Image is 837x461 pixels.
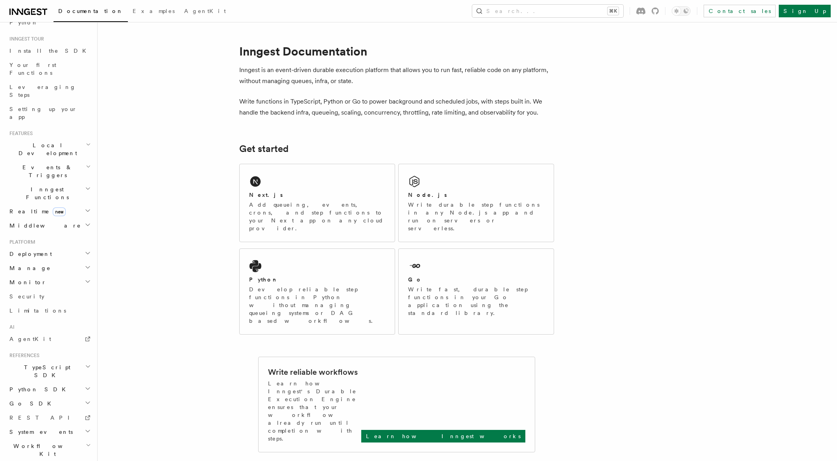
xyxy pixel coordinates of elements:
[239,164,395,242] a: Next.jsAdd queueing, events, crons, and step functions to your Next app on any cloud provider.
[239,44,554,58] h1: Inngest Documentation
[6,324,15,330] span: AI
[6,442,86,458] span: Workflow Kit
[6,141,86,157] span: Local Development
[398,248,554,335] a: GoWrite fast, durable step functions in your Go application using the standard library.
[6,382,92,396] button: Python SDK
[184,8,226,14] span: AgentKit
[6,250,52,258] span: Deployment
[6,80,92,102] a: Leveraging Steps
[128,2,179,21] a: Examples
[6,278,46,286] span: Monitor
[249,276,278,283] h2: Python
[6,289,92,304] a: Security
[6,204,92,218] button: Realtimenew
[9,84,76,98] span: Leveraging Steps
[6,400,56,407] span: Go SDK
[704,5,776,17] a: Contact sales
[9,293,44,300] span: Security
[6,247,92,261] button: Deployment
[6,261,92,275] button: Manage
[133,8,175,14] span: Examples
[408,276,422,283] h2: Go
[268,380,361,442] p: Learn how Inngest's Durable Execution Engine ensures that your workflow already run until complet...
[6,363,85,379] span: TypeScript SDK
[9,48,91,54] span: Install the SDK
[179,2,231,21] a: AgentKit
[6,102,92,124] a: Setting up your app
[239,65,554,87] p: Inngest is an event-driven durable execution platform that allows you to run fast, reliable code ...
[249,285,385,325] p: Develop reliable step functions in Python without managing queueing systems or DAG based workflows.
[779,5,831,17] a: Sign Up
[6,352,39,359] span: References
[53,207,66,216] span: new
[408,285,544,317] p: Write fast, durable step functions in your Go application using the standard library.
[268,367,358,378] h2: Write reliable workflows
[9,307,66,314] span: Limitations
[9,415,76,421] span: REST API
[398,164,554,242] a: Node.jsWrite durable step functions in any Node.js app and run on servers or serverless.
[408,191,447,199] h2: Node.js
[6,36,44,42] span: Inngest tour
[6,304,92,318] a: Limitations
[608,7,619,15] kbd: ⌘K
[672,6,691,16] button: Toggle dark mode
[249,201,385,232] p: Add queueing, events, crons, and step functions to your Next app on any cloud provider.
[6,264,51,272] span: Manage
[472,5,623,17] button: Search...⌘K
[239,248,395,335] a: PythonDevelop reliable step functions in Python without managing queueing systems or DAG based wo...
[6,207,66,215] span: Realtime
[6,385,70,393] span: Python SDK
[6,138,92,160] button: Local Development
[249,191,283,199] h2: Next.js
[6,360,92,382] button: TypeScript SDK
[239,96,554,118] p: Write functions in TypeScript, Python or Go to power background and scheduled jobs, with steps bu...
[408,201,544,232] p: Write durable step functions in any Node.js app and run on servers or serverless.
[6,15,92,30] a: Python
[6,182,92,204] button: Inngest Functions
[366,432,521,440] p: Learn how Inngest works
[54,2,128,22] a: Documentation
[6,439,92,461] button: Workflow Kit
[6,222,81,230] span: Middleware
[6,160,92,182] button: Events & Triggers
[6,411,92,425] a: REST API
[6,218,92,233] button: Middleware
[9,62,56,76] span: Your first Functions
[6,163,86,179] span: Events & Triggers
[6,185,85,201] span: Inngest Functions
[6,428,73,436] span: System events
[6,239,35,245] span: Platform
[361,430,525,442] a: Learn how Inngest works
[6,396,92,411] button: Go SDK
[58,8,123,14] span: Documentation
[6,44,92,58] a: Install the SDK
[9,336,51,342] span: AgentKit
[239,143,288,154] a: Get started
[6,332,92,346] a: AgentKit
[6,425,92,439] button: System events
[6,275,92,289] button: Monitor
[6,130,33,137] span: Features
[9,19,38,26] span: Python
[9,106,77,120] span: Setting up your app
[6,58,92,80] a: Your first Functions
